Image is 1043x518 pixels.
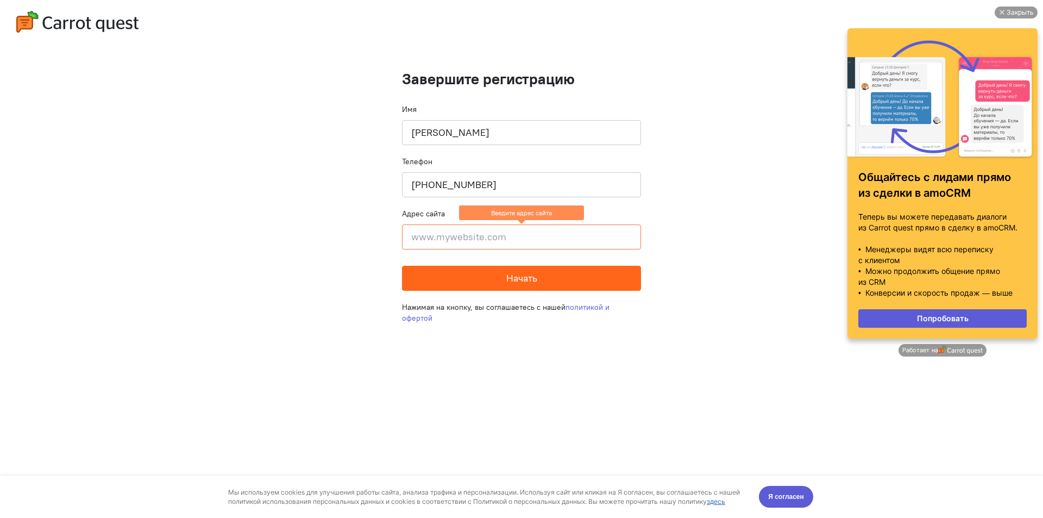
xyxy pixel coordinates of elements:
p: из CRM [16,277,185,288]
label: Адрес сайта [402,208,445,219]
strong: прямо [135,171,169,184]
p: Теперь вы можете передавать диалоги из Carrot quest прямо в сделку в amoCRM. [16,211,185,233]
input: Ваше имя [402,120,641,145]
a: здесь [707,22,725,30]
input: +79001110101 [402,172,641,197]
a: Попробовать [16,309,185,328]
p: • Конверсии и скорость продаж — выше [16,288,185,298]
span: Я согласен [768,16,804,27]
p: • Менеджеры видят всю переписку [16,244,185,255]
strong: Общайтесь с лидами [16,171,131,184]
p: • Можно продолжить общение прямо [16,266,185,277]
a: Работает на [56,344,144,357]
label: Имя [402,104,417,115]
div: Нажимая на кнопку, вы соглашаетесь с нашей [402,291,641,334]
img: carrot-quest-logo.svg [16,11,139,33]
img: logo [96,346,141,355]
span: Начать [506,272,537,284]
button: Я согласен [759,10,813,32]
div: Закрыть [165,7,192,18]
button: Начать [402,266,641,291]
strong: из сделки в amoCRM [16,186,129,199]
a: политикой и офертой [402,302,610,323]
div: Мы используем cookies для улучшения работы сайта, анализа трафика и персонализации. Используя сай... [228,12,746,30]
ng-message: Введите адрес сайта [459,205,584,220]
label: Телефон [402,156,432,167]
h1: Завершите регистрацию [402,71,641,88]
input: www.mywebsite.com [402,224,641,249]
span: Работает на [60,346,96,354]
p: с клиентом [16,255,185,266]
